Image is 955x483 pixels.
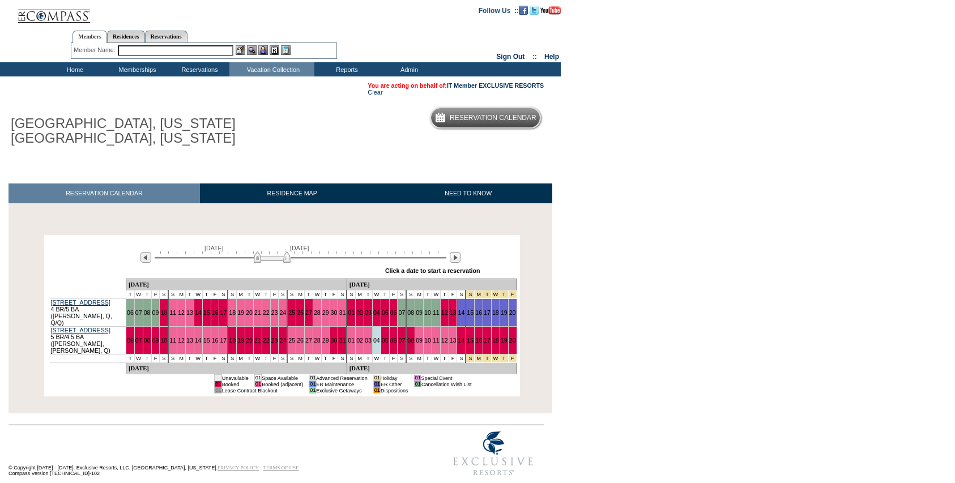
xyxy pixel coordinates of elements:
a: 20 [509,337,516,344]
a: 09 [152,309,159,316]
a: 17 [220,309,227,316]
a: 19 [501,309,508,316]
td: S [219,290,228,299]
td: 01 [309,381,316,387]
a: 14 [195,337,202,344]
td: F [449,354,457,363]
a: 19 [237,309,244,316]
td: T [321,354,330,363]
a: 17 [484,309,491,316]
a: 13 [450,309,457,316]
h5: Reservation Calendar [450,114,536,122]
td: 01 [215,387,221,394]
a: 15 [467,337,474,344]
td: T [185,290,194,299]
a: 29 [322,337,329,344]
td: [DATE] [347,279,517,290]
td: Booked (adjacent) [262,381,304,387]
a: Become our fan on Facebook [519,6,528,13]
span: [DATE] [290,245,309,251]
a: 11 [433,309,440,316]
td: S [168,354,177,363]
td: 01 [373,375,380,381]
a: 24 [279,309,286,316]
td: S [219,354,228,363]
a: 25 [288,337,295,344]
td: Home [42,62,105,76]
td: S [338,354,347,363]
td: M [296,290,305,299]
td: President's Week 2026 [491,290,500,299]
a: 15 [467,309,474,316]
td: W [253,354,262,363]
a: 27 [305,309,312,316]
a: 03 [365,309,372,316]
a: 10 [424,337,431,344]
td: S [457,354,466,363]
a: 16 [475,309,482,316]
td: Reports [314,62,377,76]
td: S [279,290,287,299]
td: T [126,354,134,363]
a: 12 [441,309,448,316]
a: 28 [314,309,321,316]
td: [DATE] [126,279,347,290]
a: 06 [390,309,397,316]
td: President's Week 2026 [500,290,508,299]
td: © Copyright [DATE] - [DATE]. Exclusive Resorts, LLC. [GEOGRAPHIC_DATA], [US_STATE]. Compass Versi... [8,426,405,482]
a: 06 [127,337,134,344]
td: W [194,354,202,363]
a: PRIVACY POLICY [218,465,259,471]
h1: [GEOGRAPHIC_DATA], [US_STATE][GEOGRAPHIC_DATA], [US_STATE] [8,114,262,148]
span: [DATE] [204,245,224,251]
td: ER Maintenance [316,381,368,387]
td: Cancellation Wish List [421,381,471,387]
td: Admin [377,62,439,76]
a: 05 [382,337,389,344]
td: F [270,290,279,299]
td: W [372,354,381,363]
td: S [160,290,168,299]
a: 29 [322,309,329,316]
a: 09 [416,337,423,344]
td: Vacation Collection [229,62,314,76]
span: You are acting on behalf of: [368,82,544,89]
a: 20 [246,337,253,344]
a: 09 [416,309,423,316]
td: T [381,290,389,299]
a: Clear [368,89,382,96]
td: T [245,290,254,299]
td: F [151,354,160,363]
td: S [398,354,406,363]
a: Members [73,31,107,43]
td: M [177,354,186,363]
td: 01 [254,375,261,381]
td: M [415,290,424,299]
a: 11 [433,337,440,344]
td: S [457,290,466,299]
td: 01 [373,381,380,387]
a: 04 [373,309,380,316]
td: S [338,290,347,299]
a: 18 [492,309,499,316]
td: Advanced Reservation [316,375,368,381]
a: 11 [169,337,176,344]
td: 5 BR/4.5 BA ([PERSON_NAME], [PERSON_NAME], Q) [50,327,126,354]
a: Help [544,53,559,61]
td: Space Available [262,375,304,381]
img: Follow us on Twitter [530,6,539,15]
a: 26 [297,337,304,344]
td: T [185,354,194,363]
td: F [151,290,160,299]
span: :: [532,53,537,61]
td: F [211,354,219,363]
a: 22 [263,309,270,316]
a: IT Member EXCLUSIVE RESORTS [447,82,544,89]
a: 01 [348,337,355,344]
td: T [321,290,330,299]
a: 23 [271,337,278,344]
td: F [389,354,398,363]
a: 30 [331,337,338,344]
td: T [424,290,432,299]
td: W [313,290,321,299]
